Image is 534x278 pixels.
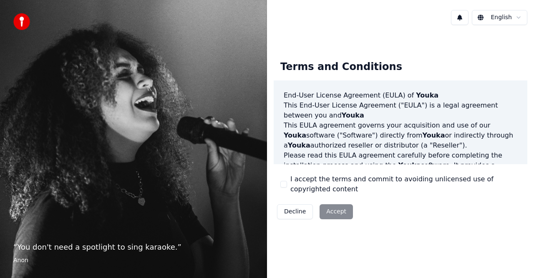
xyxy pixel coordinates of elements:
[288,141,310,149] span: Youka
[398,161,421,169] span: Youka
[13,256,254,265] footer: Anon
[284,150,517,190] p: Please read this EULA agreement carefully before completing the installation process and using th...
[284,131,306,139] span: Youka
[274,54,409,80] div: Terms and Conditions
[416,91,438,99] span: Youka
[284,100,517,120] p: This End-User License Agreement ("EULA") is a legal agreement between you and
[13,13,30,30] img: youka
[290,174,521,194] label: I accept the terms and commit to avoiding unlicensed use of copyrighted content
[423,131,445,139] span: Youka
[13,241,254,253] p: “ You don't need a spotlight to sing karaoke. ”
[284,120,517,150] p: This EULA agreement governs your acquisition and use of our software ("Software") directly from o...
[342,111,364,119] span: Youka
[277,204,313,219] button: Decline
[284,90,517,100] h3: End-User License Agreement (EULA) of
